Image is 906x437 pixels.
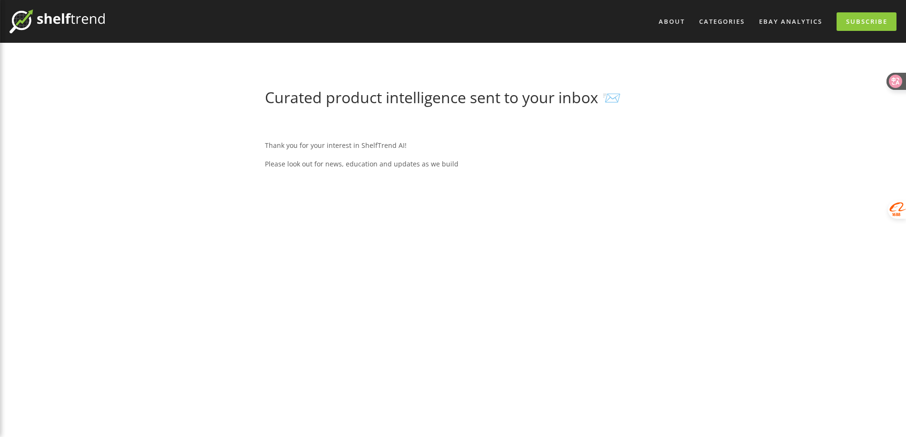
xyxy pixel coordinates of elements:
a: About [653,14,691,29]
img: ShelfTrend [10,10,105,33]
div: Categories [693,14,751,29]
p: Thank you for your interest in ShelfTrend AI! [265,139,641,151]
h1: Curated product intelligence sent to your inbox 📨 [265,88,641,107]
a: eBay Analytics [753,14,828,29]
p: Please look out for news, education and updates as we build [265,158,641,170]
a: Subscribe [837,12,896,31]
